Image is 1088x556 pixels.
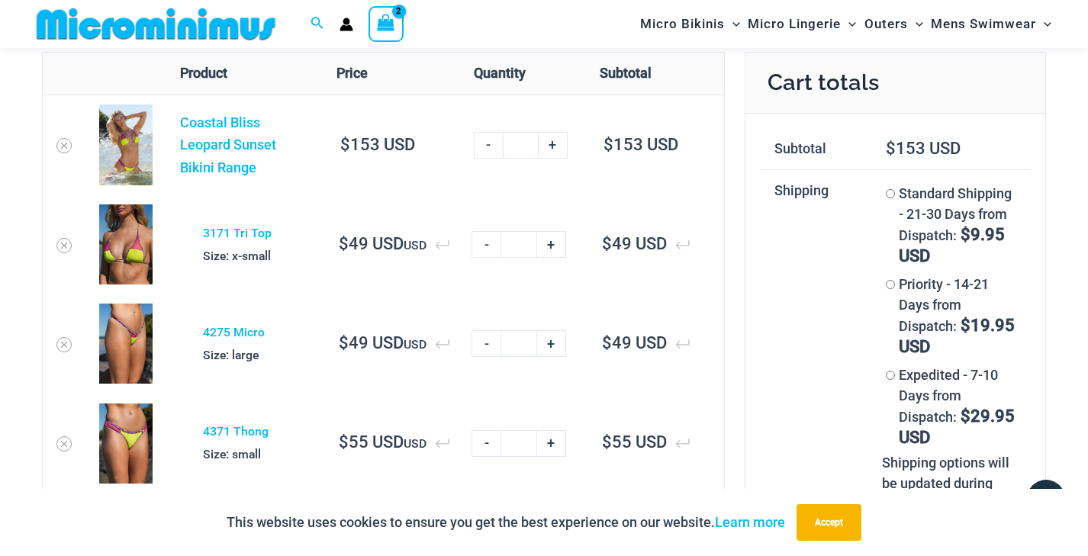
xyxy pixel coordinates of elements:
span: USD [335,436,448,451]
a: 3171 Tri Top [203,226,272,240]
img: Coastal Bliss Leopard Sunset 3171 Tri Top 01 [99,204,153,284]
a: View Shopping Cart, 2 items [369,6,404,41]
input: Product quantity [501,430,536,457]
bdi: 55 USD [339,432,404,452]
input: Product quantity [503,132,539,159]
th: Subtotal [586,53,724,95]
label: Priority - 14-21 Days from Dispatch: [899,276,1016,355]
bdi: 55 USD [602,432,667,452]
h2: Cart totals [745,53,1045,114]
span: Outers [864,5,908,43]
span: USD [335,238,448,252]
th: Product [166,53,323,95]
a: Remove 4371 Thong from cart [56,436,72,452]
span: $ [886,139,896,158]
button: Accept [797,504,861,541]
a: 4371 Thong [203,424,269,439]
th: Subtotal [761,129,868,169]
span: Menu Toggle [841,5,856,43]
a: Mens SwimwearMenu ToggleMenu Toggle [927,5,1055,43]
span: $ [602,234,612,253]
a: 4275 Micro [203,325,265,339]
p: x-small [203,245,311,268]
label: Expedited - 7-10 Days from Dispatch: [899,367,1016,446]
span: $ [340,135,350,154]
img: Coastal Bliss Leopard Sunset 3171 Tri Top 4371 Thong Bikini 06 [99,104,153,185]
span: $ [604,135,613,154]
dt: Size: [203,245,229,268]
a: + [537,231,566,258]
input: Product quantity [501,330,536,357]
span: $ [602,432,612,452]
a: - [472,330,501,357]
bdi: 49 USD [339,333,404,352]
dt: Size: [203,344,229,367]
span: $ [602,333,612,352]
p: small [203,443,311,466]
a: OutersMenu ToggleMenu Toggle [861,5,927,43]
a: - [472,430,501,457]
dt: Size: [203,443,229,466]
a: + [537,330,566,357]
span: Menu Toggle [908,5,923,43]
bdi: 153 USD [886,139,961,158]
a: Micro BikinisMenu ToggleMenu Toggle [636,5,744,43]
a: - [472,231,501,258]
span: $ [961,407,971,426]
span: $ [961,225,971,244]
a: Remove 3171 Tri Top from cart [56,238,72,253]
img: MM SHOP LOGO FLAT [31,7,282,41]
a: Search icon link [311,14,324,34]
bdi: 49 USD [339,234,404,253]
span: USD [335,337,448,352]
span: Menu Toggle [1036,5,1051,43]
a: Coastal Bliss Leopard Sunset Bikini Range [180,114,276,175]
a: Account icon link [340,18,353,31]
span: Micro Lingerie [748,5,841,43]
a: - [474,132,503,159]
bdi: 49 USD [602,333,667,352]
bdi: 153 USD [340,135,415,154]
a: + [539,132,568,159]
p: large [203,344,311,367]
a: + [537,430,566,457]
nav: Site Navigation [634,2,1057,46]
label: Standard Shipping - 21-30 Days from Dispatch: [899,185,1012,265]
a: Micro LingerieMenu ToggleMenu Toggle [744,5,860,43]
span: $ [339,234,349,253]
span: $ [961,316,971,335]
input: Product quantity [501,231,536,258]
span: Mens Swimwear [931,5,1036,43]
a: Remove Coastal Bliss Leopard Sunset Bikini Range from cart [56,138,72,153]
bdi: 49 USD [602,234,667,253]
span: $ [339,333,349,352]
img: Coastal Bliss Leopard Sunset Thong Bikini 03 [99,403,153,484]
img: Coastal Bliss Leopard Sunset 4275 Micro Bikini 01 [99,304,153,384]
th: Quantity [460,53,586,95]
span: $ [339,432,349,452]
a: Learn more [715,514,785,530]
a: Remove 4275 Micro from cart [56,337,72,352]
span: Menu Toggle [725,5,740,43]
bdi: 153 USD [604,135,678,154]
p: This website uses cookies to ensure you get the best experience on our website. [227,511,785,534]
th: Price [323,53,460,95]
span: Micro Bikinis [640,5,725,43]
p: Shipping options will be updated during checkout. [882,452,1016,514]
